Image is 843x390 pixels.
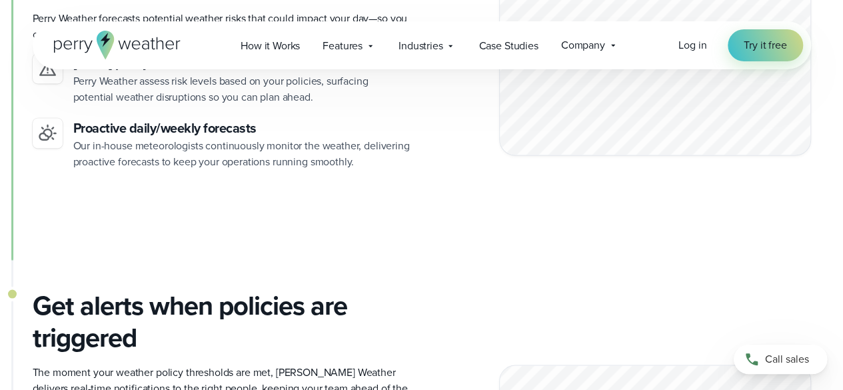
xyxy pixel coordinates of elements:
[399,38,442,54] span: Industries
[73,118,411,137] h3: Proactive daily/weekly forecasts
[229,32,311,59] a: How it Works
[73,137,411,169] p: Our in-house meteorologists continuously monitor the weather, delivering proactive forecasts to k...
[728,29,802,61] a: Try it free
[241,38,300,54] span: How it Works
[744,37,786,53] span: Try it free
[33,11,411,43] p: Perry Weather forecasts potential weather risks that could impact your day—so you can plan ahead ...
[323,38,363,54] span: Features
[765,351,809,367] span: Call sales
[33,289,411,353] h3: Get alerts when policies are triggered
[467,32,549,59] a: Case Studies
[678,37,706,53] a: Log in
[478,38,538,54] span: Case Studies
[561,37,605,53] span: Company
[734,345,827,374] a: Call sales
[73,73,411,105] p: Perry Weather assess risk levels based on your policies, surfacing potential weather disruptions ...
